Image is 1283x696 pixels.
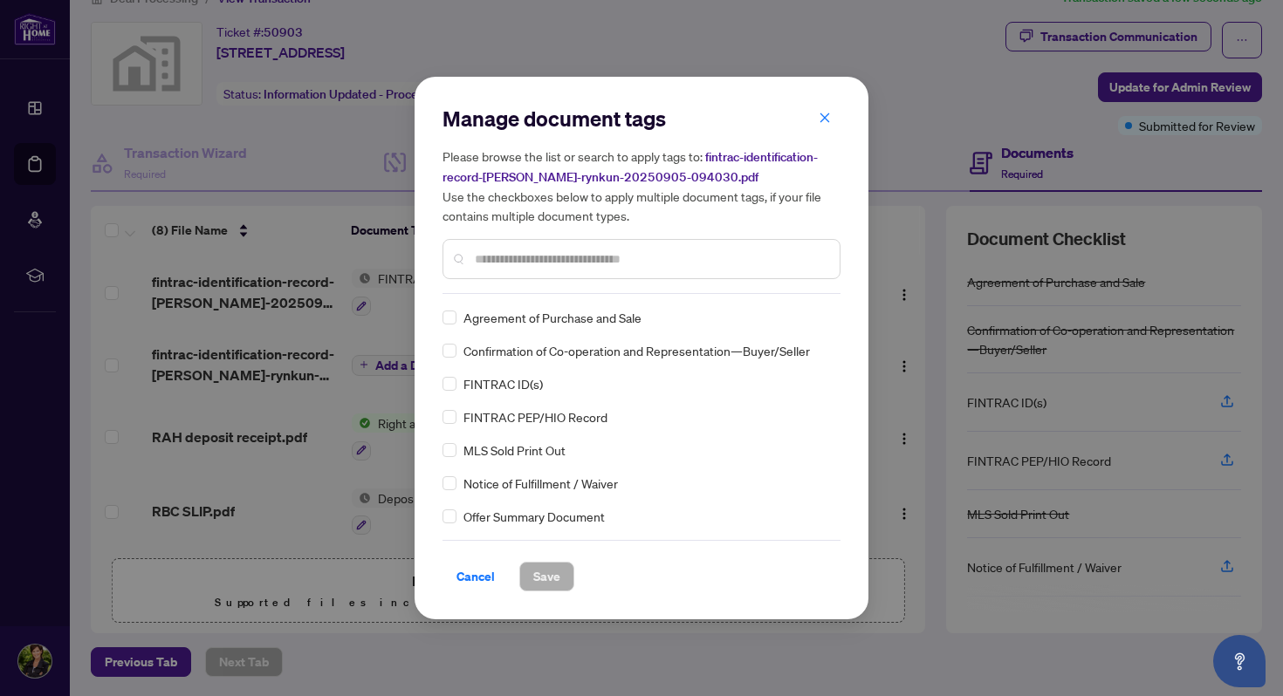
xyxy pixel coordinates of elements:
span: FINTRAC PEP/HIO Record [463,407,607,426]
span: Cancel [456,563,495,590]
span: FINTRAC ID(s) [463,374,543,393]
span: Notice of Fulfillment / Waiver [463,474,618,493]
span: MLS Sold Print Out [463,440,566,460]
button: Cancel [443,562,509,591]
span: Confirmation of Co-operation and Representation—Buyer/Seller [463,341,810,360]
h2: Manage document tags [443,105,840,133]
span: Offer Summary Document [463,507,605,526]
span: Agreement of Purchase and Sale [463,308,641,327]
button: Save [519,562,574,591]
span: close [819,112,831,124]
button: Open asap [1213,635,1266,687]
h5: Please browse the list or search to apply tags to: Use the checkboxes below to apply multiple doc... [443,147,840,225]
